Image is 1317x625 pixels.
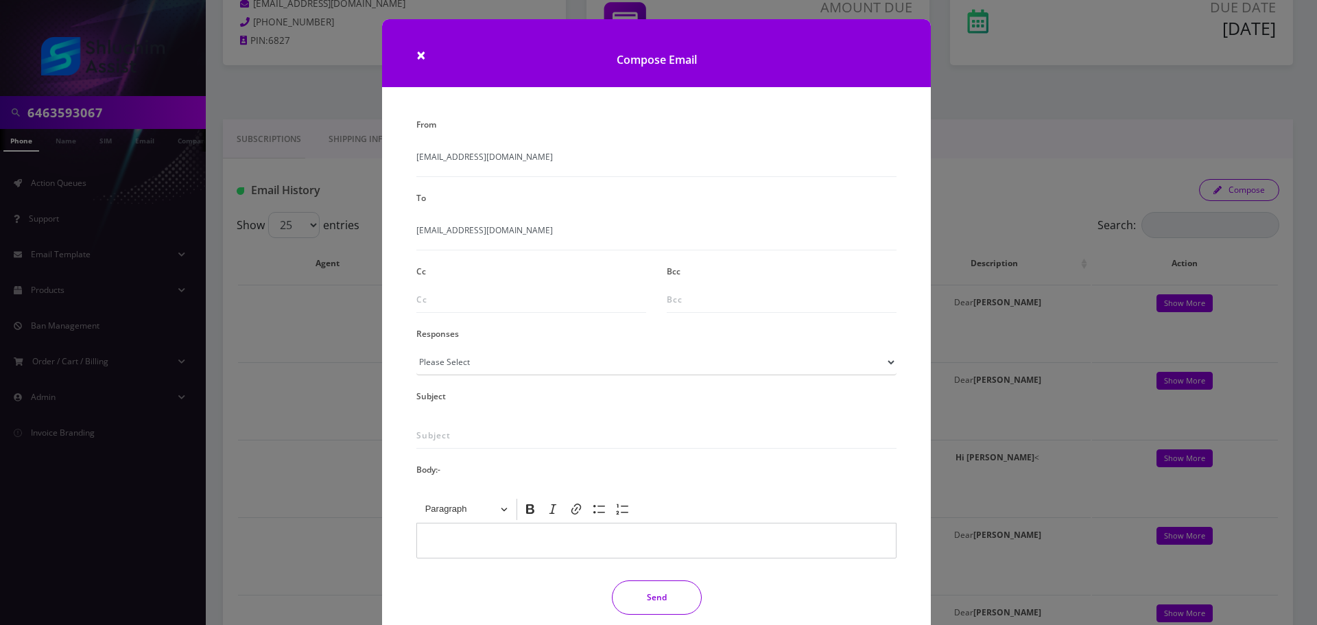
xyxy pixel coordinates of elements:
label: Body:- [416,460,440,480]
span: [EMAIL_ADDRESS][DOMAIN_NAME] [416,151,897,177]
input: Subject [416,423,897,449]
span: [EMAIL_ADDRESS][DOMAIN_NAME] [416,224,897,250]
div: Editor toolbar [416,496,897,522]
label: Subject [416,386,446,406]
div: Editor editing area: main. Press Alt+0 for help. [416,523,897,559]
label: From [416,115,436,134]
button: Paragraph, Heading [419,499,514,520]
span: × [416,43,426,66]
label: Bcc [667,261,680,281]
button: Send [612,580,702,615]
button: Close [416,47,426,63]
span: Paragraph [425,501,497,517]
input: Cc [416,287,646,313]
label: Cc [416,261,426,281]
label: Responses [416,324,459,344]
input: Bcc [667,287,897,313]
h1: Compose Email [382,19,931,87]
label: To [416,188,426,208]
